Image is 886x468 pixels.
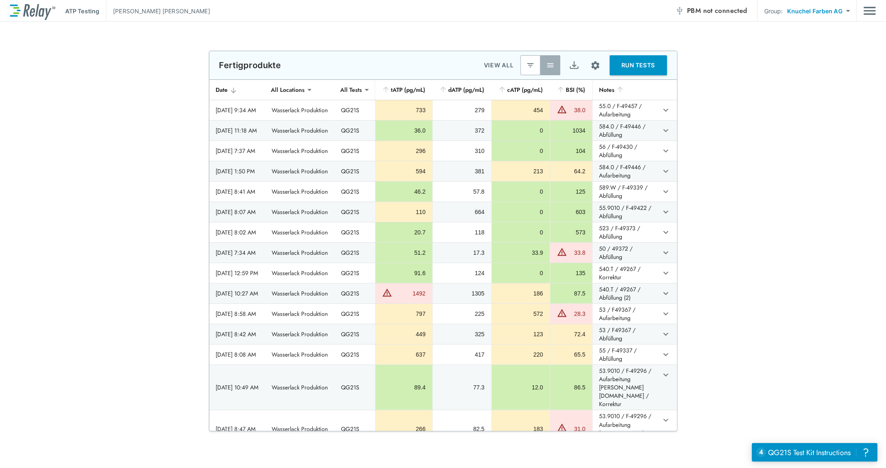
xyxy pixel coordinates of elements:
[675,7,684,15] img: Offline Icon
[557,147,586,155] div: 104
[592,121,659,140] td: 584.0 / F-49446 / Abfüllung
[557,308,567,318] img: Warning
[610,55,667,75] button: RUN TESTS
[599,85,652,95] div: Notes
[484,60,514,70] p: VIEW ALL
[335,304,375,324] td: QG21S
[592,304,659,324] td: 53 / F49367 / Aufarbeitung
[752,443,878,462] iframe: Resource center
[335,243,375,263] td: QG21S
[439,126,485,135] div: 372
[569,106,586,114] div: 38.0
[216,187,259,196] div: [DATE] 8:41 AM
[498,289,543,298] div: 186
[439,350,485,359] div: 417
[265,243,335,263] td: Wasserlack Produktion
[439,85,485,95] div: dATP (pg/mL)
[382,85,426,95] div: tATP (pg/mL)
[659,123,673,138] button: expand row
[216,330,259,338] div: [DATE] 8:42 AM
[382,425,426,433] div: 266
[592,410,659,447] td: 53.9010 / F-49296 / Aufarbeitung [PERSON_NAME][DOMAIN_NAME]
[557,383,586,392] div: 86.5
[216,126,259,135] div: [DATE] 11:18 AM
[219,60,281,70] p: Fertigprodukte
[265,410,335,447] td: Wasserlack Produktion
[265,324,335,344] td: Wasserlack Produktion
[439,228,485,236] div: 118
[382,208,426,216] div: 110
[335,81,368,98] div: All Tests
[265,100,335,120] td: Wasserlack Produktion
[216,425,259,433] div: [DATE] 8:47 AM
[592,365,659,410] td: 53.9010 / F-49296 / Aufarbeitung [PERSON_NAME][DOMAIN_NAME] / Korrektur
[335,100,375,120] td: QG21S
[216,350,259,359] div: [DATE] 8:08 AM
[498,269,543,277] div: 0
[592,222,659,242] td: 523 / F-49373 / Abfüllung
[592,345,659,365] td: 55 / F-49337 / Abfüllung
[439,187,485,196] div: 57.8
[335,141,375,161] td: QG21S
[439,106,485,114] div: 279
[557,104,567,114] img: Warning
[10,2,55,20] img: LuminUltra Relay
[592,202,659,222] td: 55.9010 / F-49422 / Abfüllung
[864,3,876,19] button: Main menu
[439,208,485,216] div: 664
[382,383,426,392] div: 89.4
[439,147,485,155] div: 310
[498,106,543,114] div: 454
[659,266,673,280] button: expand row
[265,304,335,324] td: Wasserlack Produktion
[557,167,586,175] div: 64.2
[659,144,673,158] button: expand row
[498,147,543,155] div: 0
[592,161,659,181] td: 584.0 / F-49446 / Aufarbeitung
[569,310,586,318] div: 28.3
[382,350,426,359] div: 637
[335,365,375,410] td: QG21S
[382,310,426,318] div: 797
[546,61,555,69] img: View All
[659,225,673,239] button: expand row
[659,286,673,301] button: expand row
[209,80,265,100] th: Date
[439,269,485,277] div: 124
[216,167,259,175] div: [DATE] 1:50 PM
[659,185,673,199] button: expand row
[265,283,335,303] td: Wasserlack Produktion
[382,330,426,338] div: 449
[498,425,543,433] div: 183
[498,208,543,216] div: 0
[659,347,673,362] button: expand row
[592,243,659,263] td: 50 / 49372 / Abfüllung
[498,167,543,175] div: 213
[335,324,375,344] td: QG21S
[335,121,375,140] td: QG21S
[592,324,659,344] td: 53 / F49367 / Abfüllung
[584,54,606,76] button: Site setup
[216,249,259,257] div: [DATE] 7:34 AM
[265,222,335,242] td: Wasserlack Produktion
[557,228,586,236] div: 573
[659,368,673,382] button: expand row
[265,365,335,410] td: Wasserlack Produktion
[557,330,586,338] div: 72.4
[265,202,335,222] td: Wasserlack Produktion
[569,425,586,433] div: 31.0
[557,350,586,359] div: 65.5
[569,60,579,71] img: Export Icon
[65,7,99,15] p: ATP Testing
[216,383,259,392] div: [DATE] 10:49 AM
[569,249,586,257] div: 33.8
[557,269,586,277] div: 135
[335,202,375,222] td: QG21S
[382,147,426,155] div: 296
[439,167,485,175] div: 381
[659,307,673,321] button: expand row
[498,330,543,338] div: 123
[439,249,485,257] div: 17.3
